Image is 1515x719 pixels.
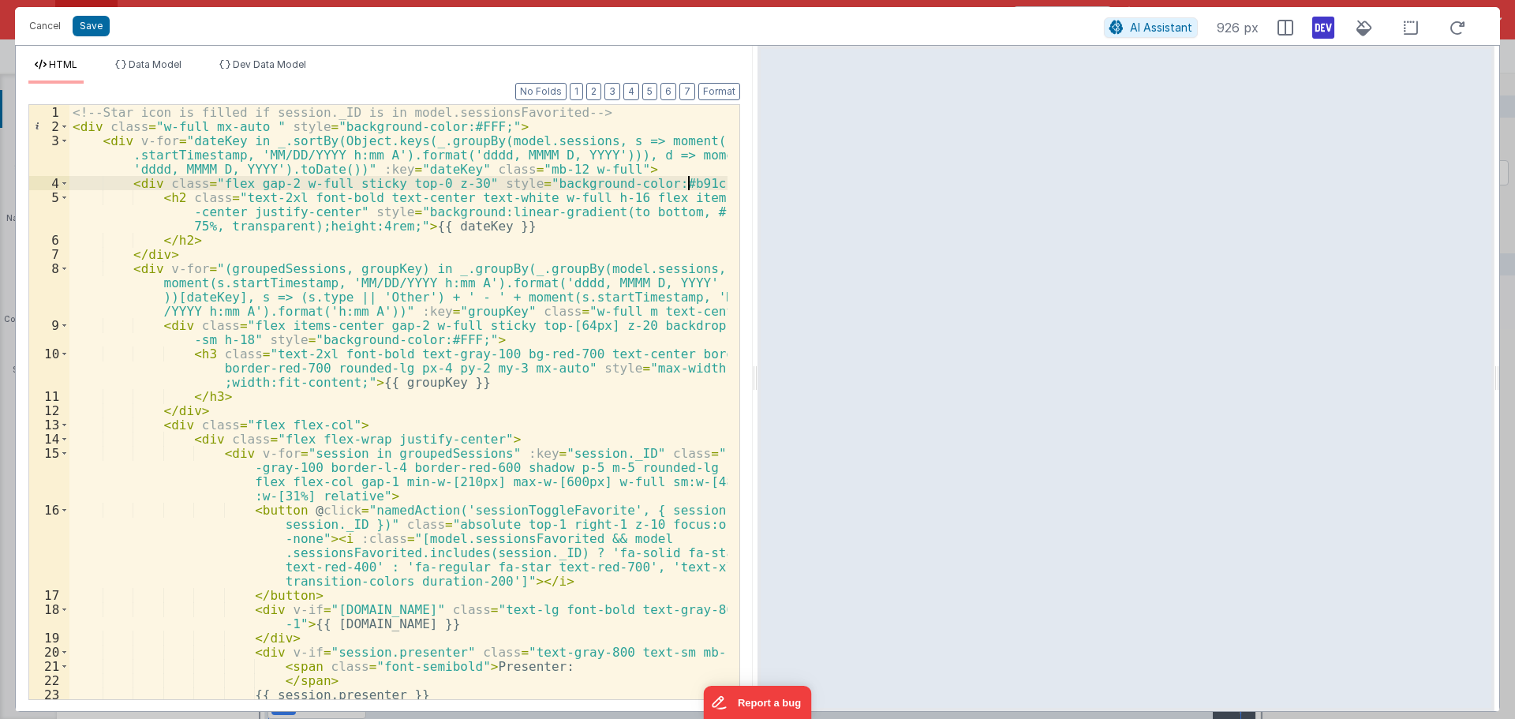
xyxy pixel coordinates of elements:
button: 6 [660,83,676,100]
div: 17 [29,588,69,602]
div: 6 [29,233,69,247]
div: 16 [29,503,69,588]
div: 3 [29,133,69,176]
div: 2 [29,119,69,133]
div: 11 [29,389,69,403]
span: AI Assistant [1130,21,1192,34]
div: 15 [29,446,69,503]
div: 9 [29,318,69,346]
div: 22 [29,673,69,687]
div: 23 [29,687,69,702]
div: 7 [29,247,69,261]
span: Data Model [129,58,181,70]
span: HTML [49,58,77,70]
button: 3 [604,83,620,100]
div: 8 [29,261,69,318]
button: AI Assistant [1104,17,1198,38]
button: Cancel [21,15,69,37]
button: Save [73,16,110,36]
button: 4 [623,83,639,100]
div: 14 [29,432,69,446]
span: Dev Data Model [233,58,306,70]
div: 4 [29,176,69,190]
div: 10 [29,346,69,389]
div: 1 [29,105,69,119]
button: 5 [642,83,657,100]
span: 926 px [1217,18,1259,37]
div: 20 [29,645,69,659]
button: 2 [586,83,601,100]
button: Format [698,83,740,100]
div: 5 [29,190,69,233]
button: No Folds [515,83,567,100]
div: 21 [29,659,69,673]
button: 1 [570,83,583,100]
div: 18 [29,602,69,631]
div: 12 [29,403,69,418]
button: 7 [679,83,695,100]
div: 13 [29,418,69,432]
iframe: Marker.io feedback button [704,686,812,719]
div: 19 [29,631,69,645]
